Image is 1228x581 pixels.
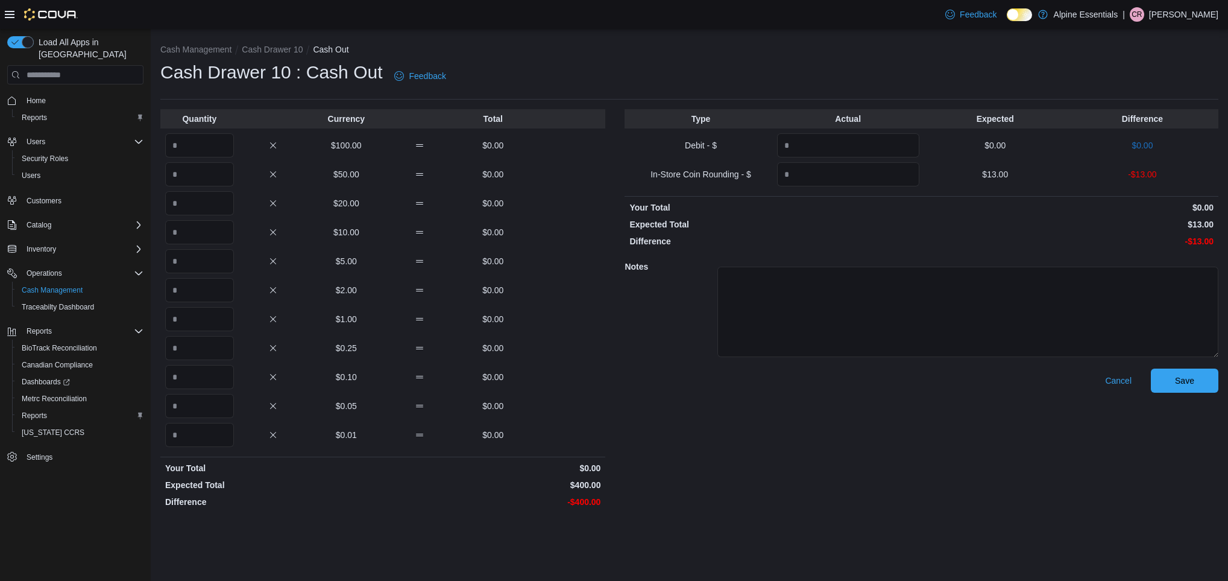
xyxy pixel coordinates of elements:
span: Users [27,137,45,147]
span: Save [1175,375,1194,387]
p: $0.05 [312,400,380,412]
p: Quantity [165,113,234,125]
p: $0.00 [459,284,527,296]
nav: Complex example [7,87,143,497]
button: Reports [2,323,148,340]
h5: Notes [625,255,715,279]
p: $0.01 [312,429,380,441]
p: $0.00 [459,168,527,180]
span: Metrc Reconciliation [17,392,143,406]
p: Difference [1071,113,1214,125]
p: $0.00 [924,139,1066,151]
span: Dashboards [22,377,70,387]
button: Reports [12,407,148,424]
img: Cova [24,8,78,21]
button: Home [2,92,148,109]
span: Reports [22,324,143,338]
button: Inventory [22,242,61,256]
a: Settings [22,450,57,465]
p: $2.00 [312,284,380,296]
p: $0.10 [312,371,380,383]
button: Cash Management [12,282,148,299]
input: Quantity [165,133,234,157]
input: Quantity [165,162,234,186]
input: Dark Mode [1007,8,1032,21]
span: Inventory [27,244,56,254]
p: $0.00 [459,255,527,267]
span: Load All Apps in [GEOGRAPHIC_DATA] [34,36,143,60]
div: Carter Roberts [1130,7,1144,22]
p: Alpine Essentials [1054,7,1118,22]
button: Catalog [2,217,148,233]
a: Reports [17,408,52,423]
p: $0.00 [459,400,527,412]
a: Feedback [940,2,1001,27]
a: Feedback [389,64,450,88]
button: Users [22,135,50,149]
span: BioTrack Reconciliation [17,341,143,355]
p: -$13.00 [1071,168,1214,180]
span: Reports [22,411,47,421]
button: Users [12,167,148,184]
p: $100.00 [312,139,380,151]
p: -$13.00 [924,235,1214,247]
input: Quantity [777,162,919,186]
span: Cash Management [17,283,143,297]
p: $13.00 [924,218,1214,230]
button: Users [2,133,148,150]
p: $0.00 [385,462,600,474]
button: Save [1151,369,1218,393]
p: $0.00 [1071,139,1214,151]
span: Operations [27,268,62,278]
span: Canadian Compliance [22,360,93,370]
nav: An example of EuiBreadcrumbs [160,43,1218,58]
span: Settings [22,449,143,465]
span: Reports [22,113,47,122]
a: Home [22,94,51,108]
span: Reports [17,408,143,423]
p: $1.00 [312,313,380,325]
button: Canadian Compliance [12,357,148,373]
span: Traceabilty Dashboard [17,300,143,314]
p: $50.00 [312,168,380,180]
span: Home [22,93,143,108]
span: Customers [27,196,61,206]
p: | [1123,7,1125,22]
span: Inventory [22,242,143,256]
input: Quantity [165,423,234,447]
p: Your Total [629,202,919,214]
p: Expected Total [629,218,919,230]
p: $0.00 [924,202,1214,214]
button: Security Roles [12,150,148,167]
a: Users [17,168,45,183]
span: Metrc Reconciliation [22,394,87,404]
p: $5.00 [312,255,380,267]
p: $0.00 [459,342,527,354]
p: Expected [924,113,1066,125]
span: Users [17,168,143,183]
a: Metrc Reconciliation [17,392,92,406]
p: Actual [777,113,919,125]
p: $0.00 [459,371,527,383]
span: Cash Management [22,285,83,295]
input: Quantity [165,307,234,331]
span: Canadian Compliance [17,358,143,372]
span: CR [1132,7,1142,22]
a: Dashboards [17,375,75,389]
p: $0.00 [459,197,527,209]
p: $20.00 [312,197,380,209]
button: Catalog [22,218,56,232]
input: Quantity [777,133,919,157]
button: [US_STATE] CCRS [12,424,148,441]
p: Type [629,113,772,125]
span: [US_STATE] CCRS [22,428,84,437]
button: Operations [2,265,148,282]
input: Quantity [165,336,234,360]
span: Catalog [22,218,143,232]
a: [US_STATE] CCRS [17,425,89,440]
p: Currency [312,113,380,125]
span: Customers [22,192,143,208]
p: -$400.00 [385,496,600,508]
p: $0.25 [312,342,380,354]
p: Difference [165,496,380,508]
